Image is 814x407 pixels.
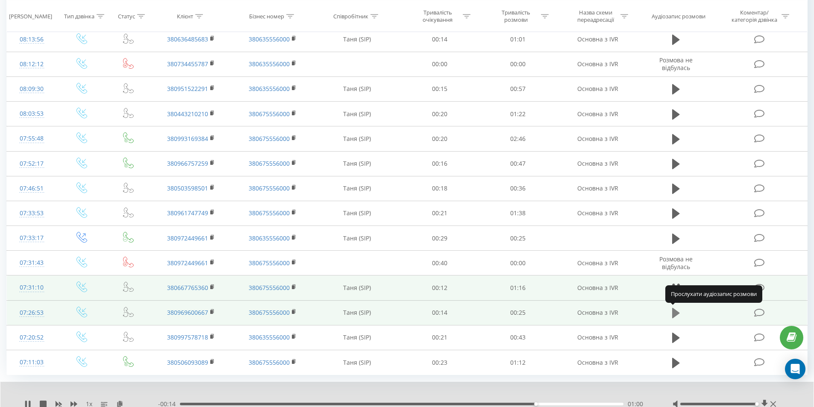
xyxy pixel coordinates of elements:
[479,126,557,151] td: 02:46
[249,159,290,167] a: 380675556000
[729,9,779,23] div: Коментар/категорія дзвінка
[479,201,557,225] td: 01:38
[479,350,557,375] td: 01:12
[557,102,638,126] td: Основна з IVR
[557,52,638,76] td: Основна з IVR
[249,60,290,68] a: 380635556000
[479,52,557,76] td: 00:00
[557,126,638,151] td: Основна з IVR
[401,275,479,300] td: 00:12
[167,259,208,267] a: 380972449661
[659,56,693,72] span: Розмова не відбулась
[313,151,401,176] td: Таня (SIP)
[479,176,557,201] td: 00:36
[15,56,48,73] div: 08:12:12
[167,333,208,341] a: 380997578718
[167,135,208,143] a: 380993169384
[557,76,638,101] td: Основна з IVR
[415,9,461,23] div: Тривалість очікування
[479,76,557,101] td: 00:57
[167,110,208,118] a: 380443210210
[167,358,208,366] a: 380506093089
[401,27,479,52] td: 00:14
[479,300,557,325] td: 00:25
[479,226,557,251] td: 00:25
[249,184,290,192] a: 380675556000
[401,76,479,101] td: 00:15
[557,325,638,350] td: Основна з IVR
[479,251,557,275] td: 00:00
[249,85,290,93] a: 380635556000
[534,402,538,406] div: Accessibility label
[557,300,638,325] td: Основна з IVR
[557,27,638,52] td: Основна з IVR
[401,226,479,251] td: 00:29
[401,176,479,201] td: 00:18
[401,350,479,375] td: 00:23
[249,135,290,143] a: 380675556000
[755,402,758,406] div: Accessibility label
[333,12,368,20] div: Співробітник
[557,275,638,300] td: Основна з IVR
[249,209,290,217] a: 380675556000
[785,359,805,379] div: Open Intercom Messenger
[15,180,48,197] div: 07:46:51
[249,234,290,242] a: 380635556000
[249,12,284,20] div: Бізнес номер
[15,155,48,172] div: 07:52:17
[167,35,208,43] a: 380636485683
[249,358,290,366] a: 380675556000
[15,105,48,122] div: 08:03:53
[167,308,208,316] a: 380969600667
[479,102,557,126] td: 01:22
[313,350,401,375] td: Таня (SIP)
[557,176,638,201] td: Основна з IVR
[401,126,479,151] td: 00:20
[9,12,52,20] div: [PERSON_NAME]
[15,305,48,321] div: 07:26:53
[167,284,208,292] a: 380667765360
[401,251,479,275] td: 00:40
[479,325,557,350] td: 00:43
[249,333,290,341] a: 380635556000
[557,350,638,375] td: Основна з IVR
[313,300,401,325] td: Таня (SIP)
[313,102,401,126] td: Таня (SIP)
[15,329,48,346] div: 07:20:52
[15,31,48,48] div: 08:13:56
[167,159,208,167] a: 380966757259
[167,209,208,217] a: 380961747749
[313,126,401,151] td: Таня (SIP)
[313,325,401,350] td: Таня (SIP)
[652,12,705,20] div: Аудіозапис розмови
[15,205,48,222] div: 07:33:53
[15,81,48,97] div: 08:09:30
[167,85,208,93] a: 380951522291
[401,102,479,126] td: 00:20
[479,275,557,300] td: 01:16
[249,110,290,118] a: 380675556000
[313,226,401,251] td: Таня (SIP)
[15,255,48,271] div: 07:31:43
[249,284,290,292] a: 380675556000
[573,9,618,23] div: Назва схеми переадресації
[401,201,479,225] td: 00:21
[557,151,638,176] td: Основна з IVR
[479,27,557,52] td: 01:01
[64,12,94,20] div: Тип дзвінка
[177,12,193,20] div: Клієнт
[401,300,479,325] td: 00:14
[167,234,208,242] a: 380972449661
[479,151,557,176] td: 00:47
[557,251,638,275] td: Основна з IVR
[313,201,401,225] td: Таня (SIP)
[118,12,135,20] div: Статус
[659,255,693,271] span: Розмова не відбулась
[313,176,401,201] td: Таня (SIP)
[167,184,208,192] a: 380503598501
[401,325,479,350] td: 00:21
[313,27,401,52] td: Таня (SIP)
[557,201,638,225] td: Основна з IVR
[313,76,401,101] td: Таня (SIP)
[15,230,48,246] div: 07:33:17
